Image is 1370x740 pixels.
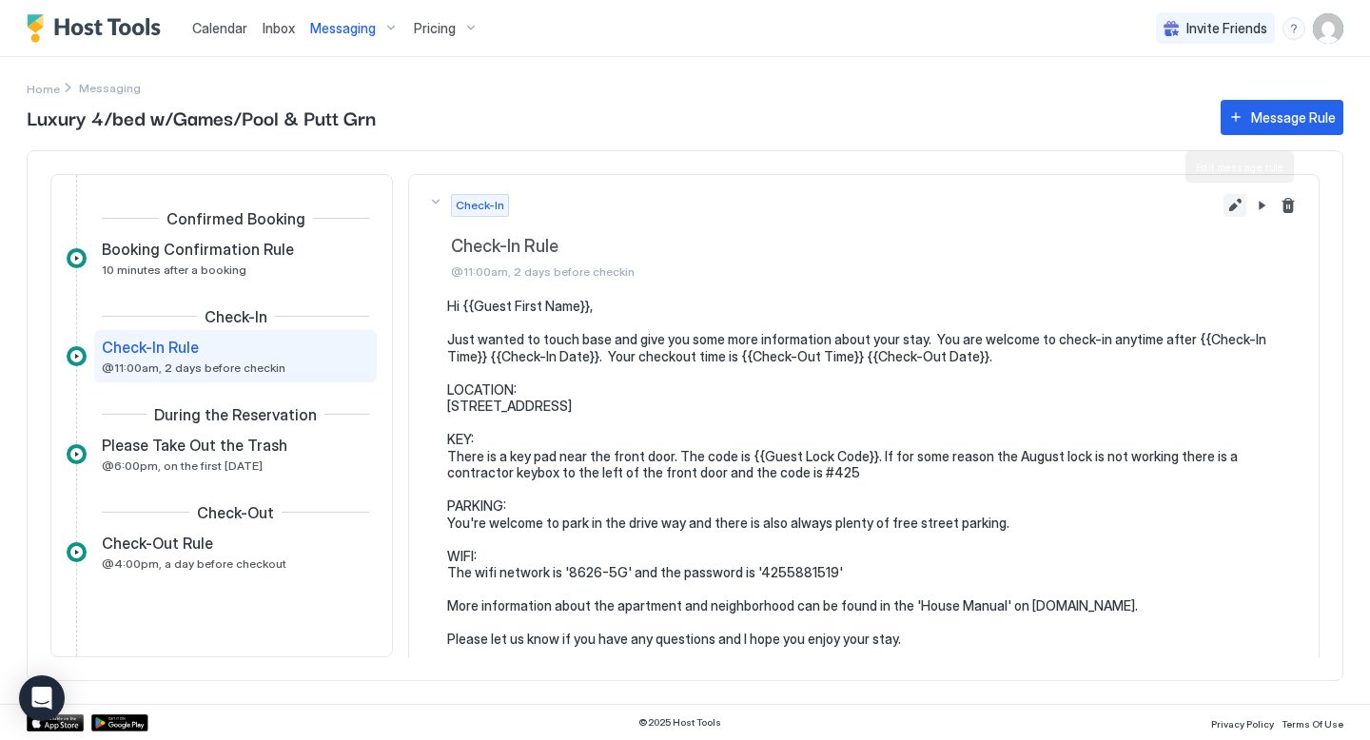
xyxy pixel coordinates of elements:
span: Privacy Policy [1211,718,1274,730]
span: @6:00pm, on the first [DATE] [102,458,263,473]
a: Host Tools Logo [27,14,169,43]
span: Pricing [414,20,456,37]
span: Inbox [263,20,295,36]
span: During the Reservation [154,405,317,424]
div: Message Rule [1251,107,1336,127]
span: Luxury 4/bed w/Games/Pool & Putt Grn [27,103,1202,131]
a: Privacy Policy [1211,712,1274,732]
span: Check-In Rule [102,338,199,357]
span: @11:00am, 2 days before checkin [102,360,285,375]
a: Calendar [192,18,247,38]
div: Open Intercom Messenger [19,675,65,721]
span: Breadcrumb [79,81,141,95]
span: @4:00pm, a day before checkout [102,556,286,571]
button: Edit message rule [1223,194,1246,217]
div: menu [1282,17,1305,40]
span: Booking Confirmation Rule [102,240,294,259]
span: Check-Out Rule [102,534,213,553]
section: Check-InCheck-In Rule@11:00am, 2 days before checkinEdit message rulePause Message RuleDelete mes... [409,298,1319,667]
span: © 2025 Host Tools [638,716,721,729]
span: Please Take Out the Trash [102,436,287,455]
span: Invite Friends [1186,20,1267,37]
div: Breadcrumb [27,78,60,98]
button: Check-InCheck-In Rule@11:00am, 2 days before checkinEdit message rulePause Message RuleDelete mes... [409,175,1319,299]
a: Google Play Store [91,714,148,731]
span: Edit message rule [1195,162,1282,175]
span: Check-Out [197,503,274,522]
span: Terms Of Use [1282,718,1343,730]
span: Check-In [205,307,267,326]
span: Home [27,82,60,96]
a: Inbox [263,18,295,38]
span: Check-In [456,197,504,214]
span: @11:00am, 2 days before checkin [451,264,1216,279]
a: App Store [27,714,84,731]
button: Delete message rule [1277,194,1300,217]
div: User profile [1313,13,1343,44]
button: Pause Message Rule [1250,194,1273,217]
a: Home [27,78,60,98]
span: Calendar [192,20,247,36]
pre: Hi {{Guest First Name}}, Just wanted to touch base and give you some more information about your ... [447,298,1300,648]
a: Terms Of Use [1282,712,1343,732]
span: Confirmed Booking [166,209,305,228]
span: Messaging [310,20,376,37]
span: Check-In Rule [451,236,1216,258]
span: 10 minutes after a booking [102,263,246,277]
button: Message Rule [1221,100,1343,135]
